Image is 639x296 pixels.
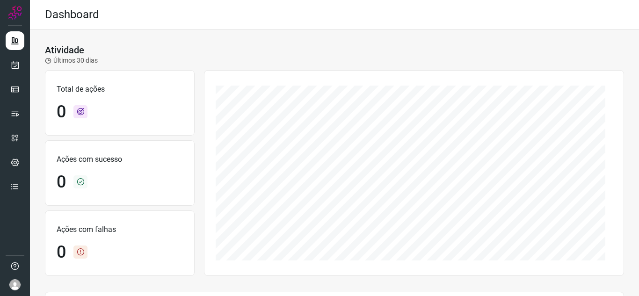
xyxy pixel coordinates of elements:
h2: Dashboard [45,8,99,22]
p: Ações com sucesso [57,154,183,165]
p: Ações com falhas [57,224,183,235]
img: Logo [8,6,22,20]
h3: Atividade [45,44,84,56]
h1: 0 [57,102,66,122]
p: Total de ações [57,84,183,95]
h1: 0 [57,242,66,262]
p: Últimos 30 dias [45,56,98,65]
img: avatar-user-boy.jpg [9,279,21,290]
h1: 0 [57,172,66,192]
